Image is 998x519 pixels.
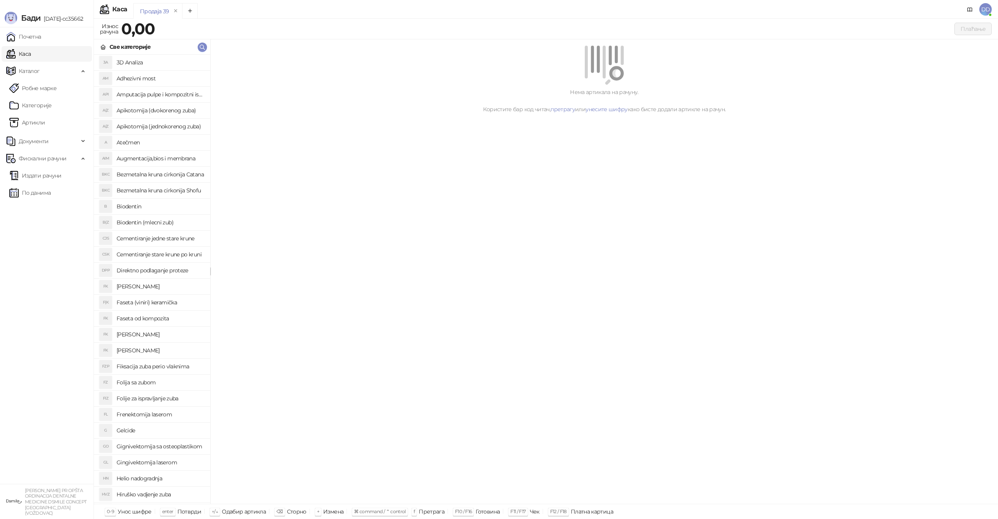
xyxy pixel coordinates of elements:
[6,29,41,44] a: Почетна
[510,508,526,514] span: F11 / F17
[550,508,567,514] span: F12 / F18
[117,424,204,437] h4: Gelcide
[117,184,204,197] h4: Bezmetalna kruna cirkonija Shofu
[99,232,112,245] div: CJS
[99,248,112,261] div: CSK
[550,106,575,113] a: претрагу
[354,508,406,514] span: ⌘ command / ⌃ control
[117,472,204,485] h4: Helio nadogradnja
[455,508,472,514] span: F10 / F16
[117,216,204,229] h4: Biodentin (mlecni zub)
[6,494,22,509] img: 64x64-companyLogo-1dc69ecd-cf69-414d-b06f-ef92a12a082b.jpeg
[99,472,112,485] div: HN
[25,488,87,516] small: [PERSON_NAME] PR OPŠTA ORDINACIJA DENTALNE MEDICINE DSMILE CONCEPT [GEOGRAPHIC_DATA] (VOŽDOVAC)
[99,264,112,277] div: DPP
[571,507,613,517] div: Платна картица
[117,72,204,85] h4: Adhezivni most
[99,200,112,213] div: B
[117,488,204,501] h4: Hiruško vadjenje zuba
[117,360,204,373] h4: Fiksacija zuba perio vlaknima
[954,23,992,35] button: Плаћање
[99,408,112,421] div: FL
[117,392,204,405] h4: Folije za ispravljanje zuba
[586,106,628,113] a: унесите шифру
[9,98,52,113] a: Категорије
[9,168,62,183] a: Издати рачуни
[99,216,112,229] div: B(Z
[287,507,306,517] div: Сторно
[117,120,204,133] h4: Apikotomija (jednokorenog zuba)
[94,55,210,504] div: grid
[117,280,204,293] h4: [PERSON_NAME]
[117,168,204,181] h4: Bezmetalna kruna cirkonija Catana
[99,360,112,373] div: FZP
[220,88,989,114] div: Нема артикала на рачуну. Користите бар код читач, или како бисте додали артикле на рачун.
[117,296,204,309] h4: Faseta (viniri) keramička
[98,21,120,37] div: Износ рачуна
[107,508,114,514] span: 0-9
[99,120,112,133] div: A(Z
[117,56,204,69] h4: 3D Analiza
[99,328,112,341] div: FK
[9,115,45,130] a: ArtikliАртикли
[112,6,127,12] div: Каса
[99,104,112,117] div: A(Z
[99,344,112,357] div: FK
[99,296,112,309] div: F(K
[276,508,283,514] span: ⌫
[117,344,204,357] h4: [PERSON_NAME]
[99,152,112,165] div: AIM
[121,19,155,38] strong: 0,00
[110,43,150,51] div: Све категорије
[117,232,204,245] h4: Cementiranje jedne stare krune
[140,7,169,16] div: Продаја 39
[99,88,112,101] div: API
[99,392,112,405] div: FIZ
[99,56,112,69] div: 3A
[99,312,112,325] div: FK
[19,63,40,79] span: Каталог
[162,508,173,514] span: enter
[9,80,57,96] a: Робне марке
[99,184,112,197] div: BKC
[117,376,204,389] h4: Folija sa zubom
[99,280,112,293] div: FK
[5,12,17,24] img: Logo
[317,508,319,514] span: +
[99,72,112,85] div: AM
[476,507,500,517] div: Готовина
[323,507,343,517] div: Измена
[99,424,112,437] div: G
[117,152,204,165] h4: Augmentacija,bios i membrana
[117,104,204,117] h4: Apikotomija (dvokorenog zuba)
[117,440,204,453] h4: Gignivektomija sa osteoplastikom
[21,13,41,23] span: Бади
[117,328,204,341] h4: [PERSON_NAME]
[99,456,112,469] div: GL
[99,488,112,501] div: HVZ
[171,8,181,14] button: remove
[99,136,112,149] div: A
[212,508,218,514] span: ↑/↓
[964,3,976,16] a: Документација
[9,185,51,201] a: По данима
[19,151,66,166] span: Фискални рачуни
[222,507,266,517] div: Одабир артикла
[182,3,198,19] button: Add tab
[530,507,540,517] div: Чек
[177,507,202,517] div: Потврди
[979,3,992,16] span: DD
[117,88,204,101] h4: Amputacija pulpe i kompozitni ispun
[419,507,444,517] div: Претрага
[117,408,204,421] h4: Frenektomija laserom
[117,200,204,213] h4: Biodentin
[6,46,31,62] a: Каса
[19,133,48,149] span: Документи
[41,15,83,22] span: [DATE]-cc35662
[414,508,415,514] span: f
[117,264,204,277] h4: Direktno podlaganje proteze
[117,456,204,469] h4: Gingivektomija laserom
[99,440,112,453] div: GO
[99,168,112,181] div: BKC
[117,136,204,149] h4: Atečmen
